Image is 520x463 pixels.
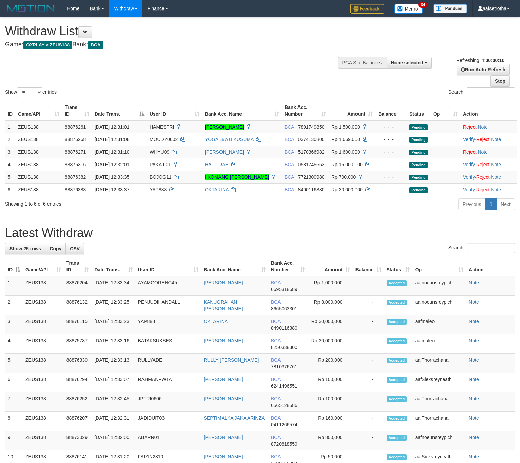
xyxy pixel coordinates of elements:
[387,435,407,441] span: Accepted
[64,392,92,412] td: 88876252
[204,319,228,324] a: OKTARINA
[23,354,64,373] td: ZEUS138
[65,124,86,130] span: 88876261
[15,158,62,171] td: ZEUS138
[469,454,479,459] a: Note
[271,383,297,389] span: Copy 6241496551 to clipboard
[150,149,169,155] span: WHYU09
[135,431,201,450] td: ABARR01
[496,198,515,210] a: Next
[378,123,404,130] div: - - -
[476,137,490,142] a: Reject
[353,276,384,296] td: -
[409,175,428,180] span: Pending
[338,57,387,69] div: PGA Site Balance /
[458,198,485,210] a: Previous
[5,133,15,146] td: 2
[9,246,41,251] span: Show 25 rows
[88,41,103,49] span: BCA
[5,87,57,97] label: Show entries
[5,158,15,171] td: 4
[271,422,297,427] span: Copy 0411266574 to clipboard
[150,124,174,130] span: HAMESTRI
[331,124,360,130] span: Rp 1.500.000
[5,392,23,412] td: 7
[5,41,340,48] h4: Game: Bank:
[271,435,281,440] span: BCA
[135,296,201,315] td: PENJUDIHANDALL
[463,162,475,167] a: Verify
[491,174,501,180] a: Note
[298,174,325,180] span: Copy 7721300980 to clipboard
[478,149,488,155] a: Note
[271,287,297,292] span: Copy 6695318689 to clipboard
[298,187,325,192] span: Copy 8490116380 to clipboard
[5,226,515,240] h1: Latest Withdraw
[331,137,360,142] span: Rp 1.669.000
[5,276,23,296] td: 1
[460,146,517,158] td: ·
[378,161,404,168] div: - - -
[23,334,64,354] td: ZEUS138
[307,334,352,354] td: Rp 30,000,000
[64,373,92,392] td: 88876294
[448,87,515,97] label: Search:
[150,137,178,142] span: MOUDY0602
[271,441,297,447] span: Copy 8720818559 to clipboard
[65,174,86,180] span: 88876382
[205,149,244,155] a: [PERSON_NAME]
[271,319,281,324] span: BCA
[92,296,135,315] td: [DATE] 12:33:25
[378,136,404,143] div: - - -
[64,257,92,276] th: Trans ID: activate to sort column ascending
[92,431,135,450] td: [DATE] 12:32:00
[15,120,62,133] td: ZEUS138
[5,183,15,196] td: 6
[64,296,92,315] td: 88876132
[204,377,243,382] a: [PERSON_NAME]
[460,101,517,120] th: Action
[457,64,510,75] a: Run Auto-Refresh
[353,315,384,334] td: -
[463,137,475,142] a: Verify
[387,358,407,363] span: Accepted
[469,396,479,401] a: Note
[95,162,129,167] span: [DATE] 12:32:01
[45,243,66,254] a: Copy
[5,412,23,431] td: 8
[375,101,407,120] th: Balance
[285,149,294,155] span: BCA
[350,4,384,14] img: Feedback.jpg
[463,124,477,130] a: Reject
[23,373,64,392] td: ZEUS138
[409,187,428,193] span: Pending
[15,171,62,183] td: ZEUS138
[412,373,466,392] td: aafSieksreyneath
[135,392,201,412] td: JPTRI0606
[271,357,281,363] span: BCA
[92,276,135,296] td: [DATE] 12:33:34
[150,174,172,180] span: BOJOG11
[135,315,201,334] td: YAP888
[23,257,64,276] th: Game/API: activate to sort column ascending
[23,315,64,334] td: ZEUS138
[135,354,201,373] td: RULLYADE
[95,137,129,142] span: [DATE] 12:31:08
[204,357,259,363] a: RULLY [PERSON_NAME]
[387,396,407,402] span: Accepted
[394,4,423,14] img: Button%20Memo.svg
[70,246,80,251] span: CSV
[92,392,135,412] td: [DATE] 12:32:45
[95,124,129,130] span: [DATE] 12:31:01
[353,392,384,412] td: -
[387,280,407,286] span: Accepted
[15,133,62,146] td: ZEUS138
[271,325,297,331] span: Copy 8490116380 to clipboard
[285,162,294,167] span: BCA
[271,403,297,408] span: Copy 6565128586 to clipboard
[307,431,352,450] td: Rp 800,000
[5,24,340,38] h1: Withdraw List
[491,187,501,192] a: Note
[271,364,297,369] span: Copy 7810376761 to clipboard
[353,296,384,315] td: -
